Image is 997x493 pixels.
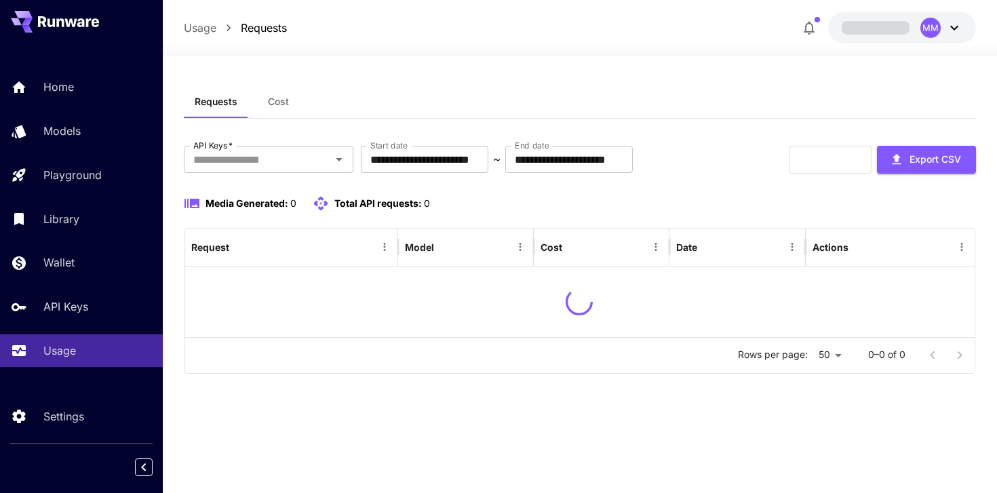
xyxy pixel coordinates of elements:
p: Rows per page: [738,348,808,361]
p: 0–0 of 0 [868,348,905,361]
button: Menu [646,237,665,256]
div: Date [676,241,697,253]
label: API Keys [193,140,233,151]
button: Export CSV [877,146,976,174]
p: Wallet [43,254,75,271]
button: Open [330,150,349,169]
p: Models [43,123,81,139]
span: Requests [195,96,237,108]
button: Menu [952,237,971,256]
span: Cost [268,96,289,108]
button: Sort [231,237,250,256]
button: Sort [699,237,718,256]
span: Total API requests: [334,197,422,209]
p: Settings [43,408,84,425]
button: Menu [511,237,530,256]
button: Sort [564,237,583,256]
p: Playground [43,167,102,183]
p: Home [43,79,74,95]
p: Library [43,211,79,227]
div: Collapse sidebar [145,455,163,479]
label: End date [515,140,549,151]
p: ~ [493,151,501,167]
button: Menu [375,237,394,256]
div: Actions [813,241,848,253]
a: Usage [184,20,216,36]
button: Collapse sidebar [135,458,153,476]
button: Menu [783,237,802,256]
p: API Keys [43,298,88,315]
span: 0 [290,197,296,209]
button: Sort [435,237,454,256]
div: Model [405,241,434,253]
p: Usage [43,342,76,359]
div: Request [191,241,229,253]
a: Requests [241,20,287,36]
button: MM [828,12,976,43]
span: Media Generated: [206,197,288,209]
span: 0 [424,197,430,209]
nav: breadcrumb [184,20,287,36]
div: MM [920,18,941,38]
div: 50 [813,345,846,365]
div: Cost [541,241,562,253]
label: Start date [370,140,408,151]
